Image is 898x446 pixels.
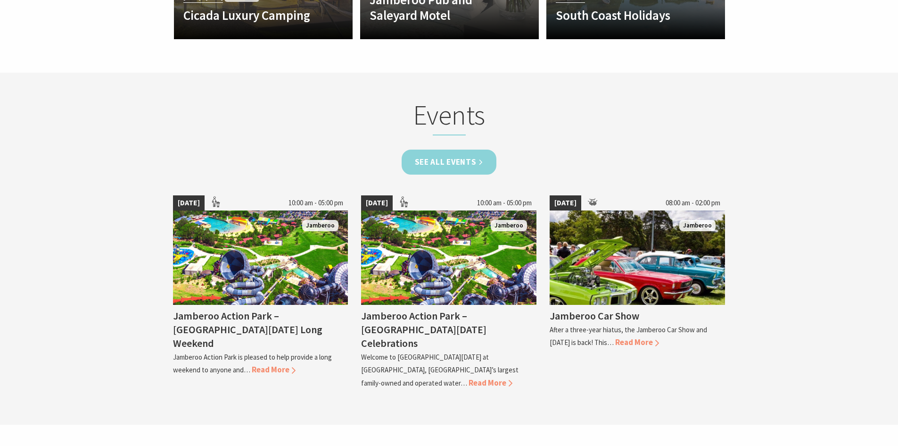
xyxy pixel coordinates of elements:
[679,220,716,232] span: Jamberoo
[284,195,348,210] span: 10:00 am - 05:00 pm
[550,309,639,322] h4: Jamberoo Car Show
[173,195,205,210] span: [DATE]
[361,309,486,350] h4: Jamberoo Action Park – [GEOGRAPHIC_DATA][DATE] Celebrations
[361,195,393,210] span: [DATE]
[491,220,527,232] span: Jamberoo
[252,364,296,375] span: Read More
[402,150,497,175] a: See all Events
[173,195,348,389] a: [DATE] 10:00 am - 05:00 pm Jamberoo Action Park Kiama NSW Jamberoo Jamberoo Action Park – [GEOGRA...
[361,195,536,389] a: [DATE] 10:00 am - 05:00 pm Jamberoo Action Park Kiama NSW Jamberoo Jamberoo Action Park – [GEOGRA...
[550,195,581,210] span: [DATE]
[361,353,519,387] p: Welcome to [GEOGRAPHIC_DATA][DATE] at [GEOGRAPHIC_DATA], [GEOGRAPHIC_DATA]’s largest family-owned...
[550,195,725,389] a: [DATE] 08:00 am - 02:00 pm Jamberoo Car Show Jamberoo Jamberoo Car Show After a three-year hiatus...
[472,195,536,210] span: 10:00 am - 05:00 pm
[550,325,707,347] p: After a three-year hiatus, the Jamberoo Car Show and [DATE] is back! This…
[361,210,536,305] img: Jamberoo Action Park Kiama NSW
[183,8,316,23] h4: Cicada Luxury Camping
[173,353,332,374] p: Jamberoo Action Park is pleased to help provide a long weekend to anyone and…
[550,210,725,305] img: Jamberoo Car Show
[302,220,338,232] span: Jamberoo
[661,195,725,210] span: 08:00 am - 02:00 pm
[264,99,634,135] h2: Events
[173,210,348,305] img: Jamberoo Action Park Kiama NSW
[469,378,512,388] span: Read More
[556,8,689,23] h4: South Coast Holidays
[173,309,322,350] h4: Jamberoo Action Park – [GEOGRAPHIC_DATA][DATE] Long Weekend
[615,337,659,347] span: Read More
